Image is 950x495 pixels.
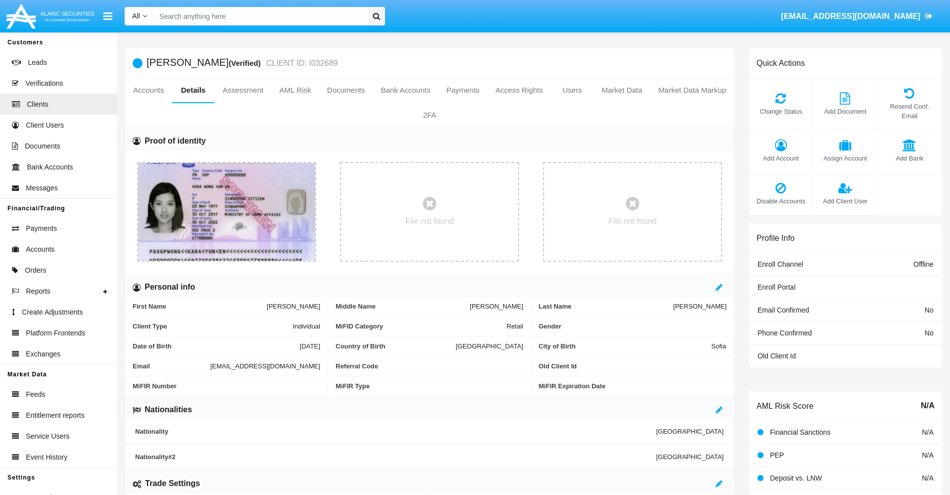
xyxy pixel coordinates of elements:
[26,431,69,442] span: Service Users
[507,323,523,330] span: Retail
[145,282,195,293] h6: Personal info
[914,260,934,268] span: Offline
[883,154,937,163] span: Add Bank
[336,382,523,390] span: MiFIR Type
[264,59,338,67] small: CLIENT ID: I032689
[145,478,200,489] h6: Trade Settings
[300,342,320,350] span: [DATE]
[818,154,872,163] span: Assign Account
[336,303,470,310] span: Middle Name
[26,183,58,193] span: Messages
[132,12,140,20] span: All
[133,342,300,350] span: Date of Birth
[650,78,734,102] a: Market Data Markup
[470,303,523,310] span: [PERSON_NAME]
[210,362,320,370] span: [EMAIL_ADDRESS][DOMAIN_NAME]
[883,102,937,121] span: Resend Conf. Email
[125,78,172,102] a: Accounts
[925,329,934,337] span: No
[27,162,73,172] span: Bank Accounts
[271,78,319,102] a: AML Risk
[25,141,60,152] span: Documents
[147,57,338,69] h5: [PERSON_NAME]
[539,342,711,350] span: City of Birth
[539,382,727,390] span: MiFIR Expiration Date
[921,400,935,412] span: N/A
[438,78,488,102] a: Payments
[133,382,320,390] span: MiFIR Number
[26,410,85,421] span: Entitlement reports
[293,323,320,330] span: Individual
[26,389,45,400] span: Feeds
[757,401,813,411] h6: AML Risk Score
[133,303,267,310] span: First Name
[818,196,872,206] span: Add Client User
[172,78,215,102] a: Details
[539,303,673,310] span: Last Name
[922,451,934,459] span: N/A
[656,428,724,435] span: [GEOGRAPHIC_DATA]
[155,7,365,25] input: Search
[758,306,809,314] span: Email Confirmed
[125,103,734,127] a: 2FA
[336,342,456,350] span: Country of Birth
[214,78,271,102] a: Assessment
[922,474,934,482] span: N/A
[754,196,808,206] span: Disable Accounts
[26,349,60,359] span: Exchanges
[125,11,155,21] a: All
[551,78,594,102] a: Users
[26,452,67,463] span: Event History
[133,362,210,370] span: Email
[925,306,934,314] span: No
[25,78,63,89] span: Verifications
[593,78,650,102] a: Market Data
[26,223,57,234] span: Payments
[770,451,784,459] span: PEP
[711,342,726,350] span: Sofia
[27,99,48,110] span: Clients
[922,428,934,436] span: N/A
[228,57,263,69] div: (Verified)
[539,323,727,330] span: Gender
[818,107,872,116] span: Add Document
[26,286,50,297] span: Reports
[133,323,293,330] span: Client Type
[26,328,85,338] span: Platform Frontends
[758,329,812,337] span: Phone Confirmed
[336,362,523,370] span: Referral Code
[319,78,373,102] a: Documents
[456,342,523,350] span: [GEOGRAPHIC_DATA]
[145,404,192,415] h6: Nationalities
[776,2,938,30] a: [EMAIL_ADDRESS][DOMAIN_NAME]
[758,283,795,291] span: Enroll Portal
[781,12,920,20] span: [EMAIL_ADDRESS][DOMAIN_NAME]
[28,57,47,68] span: Leads
[757,58,805,68] h6: Quick Actions
[26,120,64,131] span: Client Users
[770,474,822,482] span: Deposit vs. LNW
[135,428,656,435] span: Nationality
[22,307,83,318] span: Create Adjustments
[758,260,803,268] span: Enroll Channel
[673,303,727,310] span: [PERSON_NAME]
[336,323,507,330] span: MiFID Category
[26,244,55,255] span: Accounts
[135,453,656,461] span: Nationality #2
[656,453,724,461] span: [GEOGRAPHIC_DATA]
[539,362,726,370] span: Old Client Id
[25,265,46,276] span: Orders
[5,1,96,31] img: Logo image
[754,107,808,116] span: Change Status
[758,352,796,360] span: Old Client Id
[488,78,551,102] a: Access Rights
[373,78,438,102] a: Bank Accounts
[145,136,206,147] h6: Proof of identity
[754,154,808,163] span: Add Account
[770,428,830,436] span: Financial Sanctions
[267,303,320,310] span: [PERSON_NAME]
[757,233,794,243] h6: Profile Info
